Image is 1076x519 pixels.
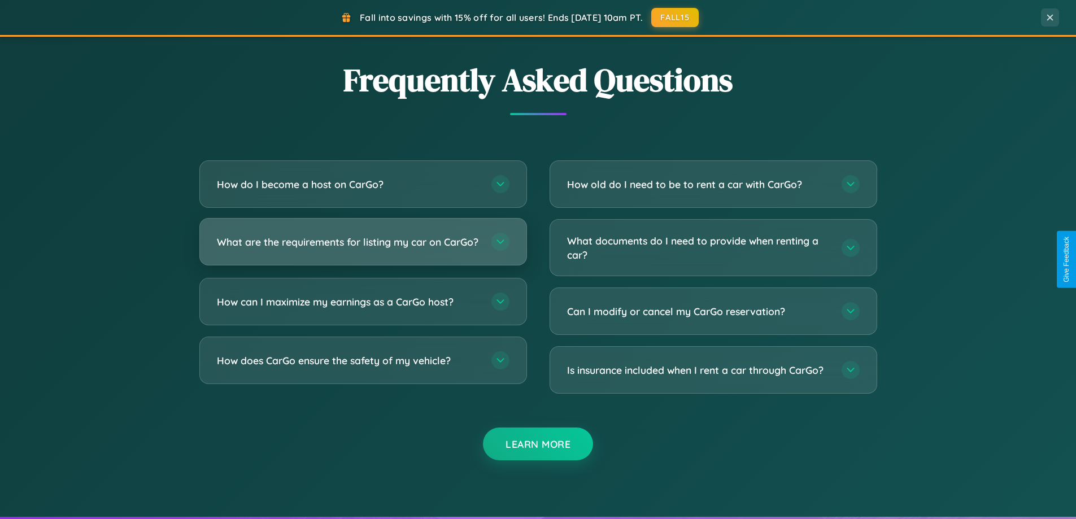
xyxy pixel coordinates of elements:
[1062,237,1070,282] div: Give Feedback
[217,354,480,368] h3: How does CarGo ensure the safety of my vehicle?
[567,363,830,377] h3: Is insurance included when I rent a car through CarGo?
[567,304,830,319] h3: Can I modify or cancel my CarGo reservation?
[217,177,480,191] h3: How do I become a host on CarGo?
[567,234,830,261] h3: What documents do I need to provide when renting a car?
[217,235,480,249] h3: What are the requirements for listing my car on CarGo?
[567,177,830,191] h3: How old do I need to be to rent a car with CarGo?
[217,295,480,309] h3: How can I maximize my earnings as a CarGo host?
[199,58,877,102] h2: Frequently Asked Questions
[651,8,699,27] button: FALL15
[360,12,643,23] span: Fall into savings with 15% off for all users! Ends [DATE] 10am PT.
[483,428,593,460] button: Learn More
